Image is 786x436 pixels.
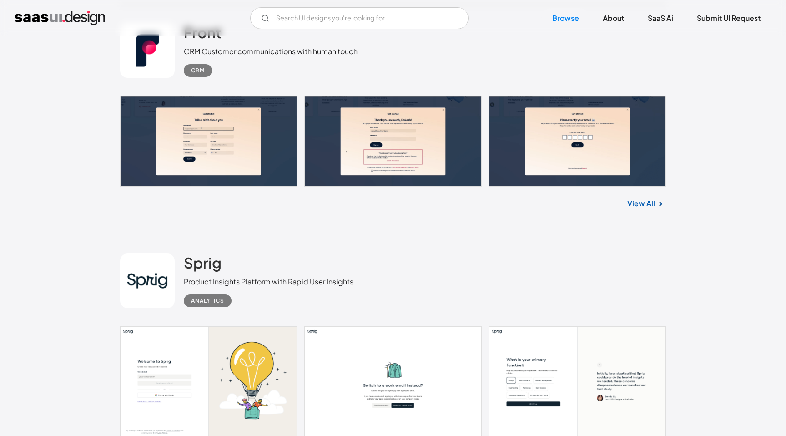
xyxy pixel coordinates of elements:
a: View All [627,198,655,209]
a: home [15,11,105,25]
div: CRM Customer communications with human touch [184,46,358,57]
div: CRM [191,65,205,76]
div: Analytics [191,295,224,306]
a: About [592,8,635,28]
a: SaaS Ai [637,8,684,28]
form: Email Form [250,7,469,29]
a: Sprig [184,253,222,276]
h2: Sprig [184,253,222,272]
input: Search UI designs you're looking for... [250,7,469,29]
a: Submit UI Request [686,8,771,28]
a: Browse [541,8,590,28]
div: Product Insights Platform with Rapid User Insights [184,276,353,287]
